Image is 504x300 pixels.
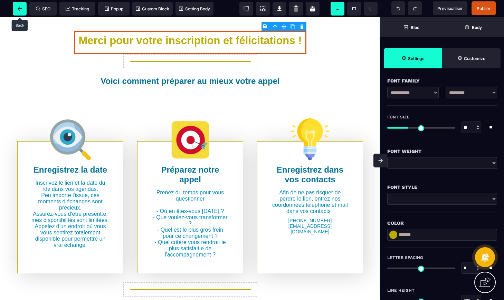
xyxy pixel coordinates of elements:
[289,101,331,143] img: e8a3ed2cdd5635c19ddcc50667f0d861_idee.png
[408,56,425,61] strong: Settings
[437,6,463,11] span: Previsualiser
[387,219,497,227] div: Color
[66,6,89,11] span: Tracking
[380,17,442,37] span: Open Blocks
[179,6,210,11] span: Setting Body
[170,102,211,143] img: 387b4a10bf48ab8712f183923d080910_01-17_86383.png
[387,147,497,155] div: Font Weight
[433,1,467,15] span: Preview
[34,148,107,157] b: Enregistrez la date
[387,77,497,85] div: Font Family
[271,171,349,199] text: Afin de ne pas risquer de perdre le lien, entrez nos coordonnées téléphone et mail dans vos conta...
[387,183,497,191] div: Font Style
[105,6,123,11] span: Popup
[271,199,349,219] text: [PHONE_NUMBER] [EMAIL_ADDRESS][DOMAIN_NAME]
[277,148,346,167] b: Enregistrez dans vos contacts
[31,161,109,233] text: Inscrivez le lien et la date du rdv dans vos agendas. Peu importe l'issue, ces moments d'échanges...
[50,102,91,143] img: 4976738c82f9b023c47c9e0396a720d3_loupe.png
[151,171,229,242] text: Prenez du temps pour vous questionner - Où en êtes-vous [DATE] ? - Que voulez-vous transformer ? ...
[477,6,491,11] span: Publier
[384,48,442,68] span: Settings
[74,14,306,37] h1: Merci pour votre inscription et félicitations !
[36,6,50,11] span: SEO
[239,2,253,16] span: View components
[387,255,423,260] span: Letter Spacing
[387,288,415,293] span: Line Height
[256,2,270,16] span: Screenshot
[387,114,410,120] span: Font Size
[464,56,485,61] strong: Customize
[442,17,504,37] span: Open Layer Manager
[161,148,221,167] b: Préparez notre appel
[136,6,169,11] span: Custom Block
[442,48,501,68] span: Open Style Manager
[411,25,419,30] strong: Bloc
[472,25,482,30] strong: Body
